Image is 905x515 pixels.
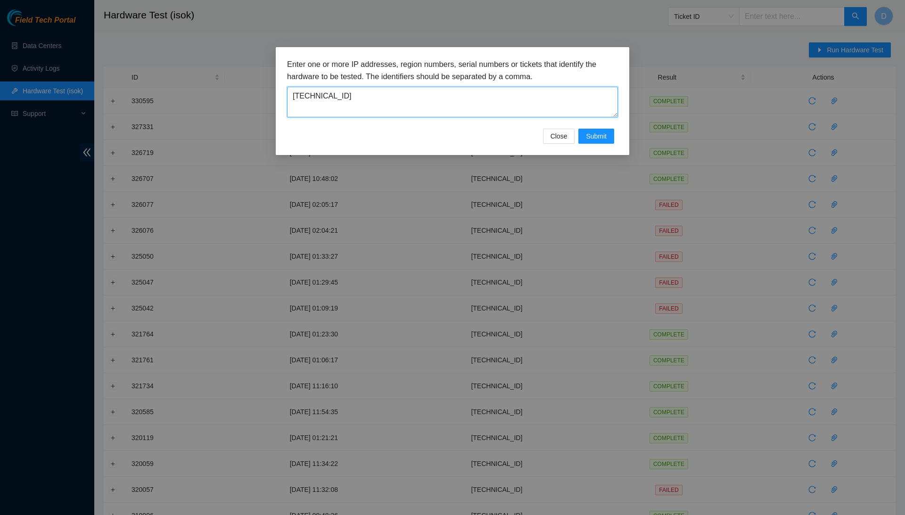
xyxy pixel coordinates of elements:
[551,131,568,141] span: Close
[586,131,607,141] span: Submit
[578,129,614,144] button: Submit
[287,87,618,117] textarea: [TECHNICAL_ID]
[287,58,618,82] h3: Enter one or more IP addresses, region numbers, serial numbers or tickets that identify the hardw...
[543,129,575,144] button: Close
